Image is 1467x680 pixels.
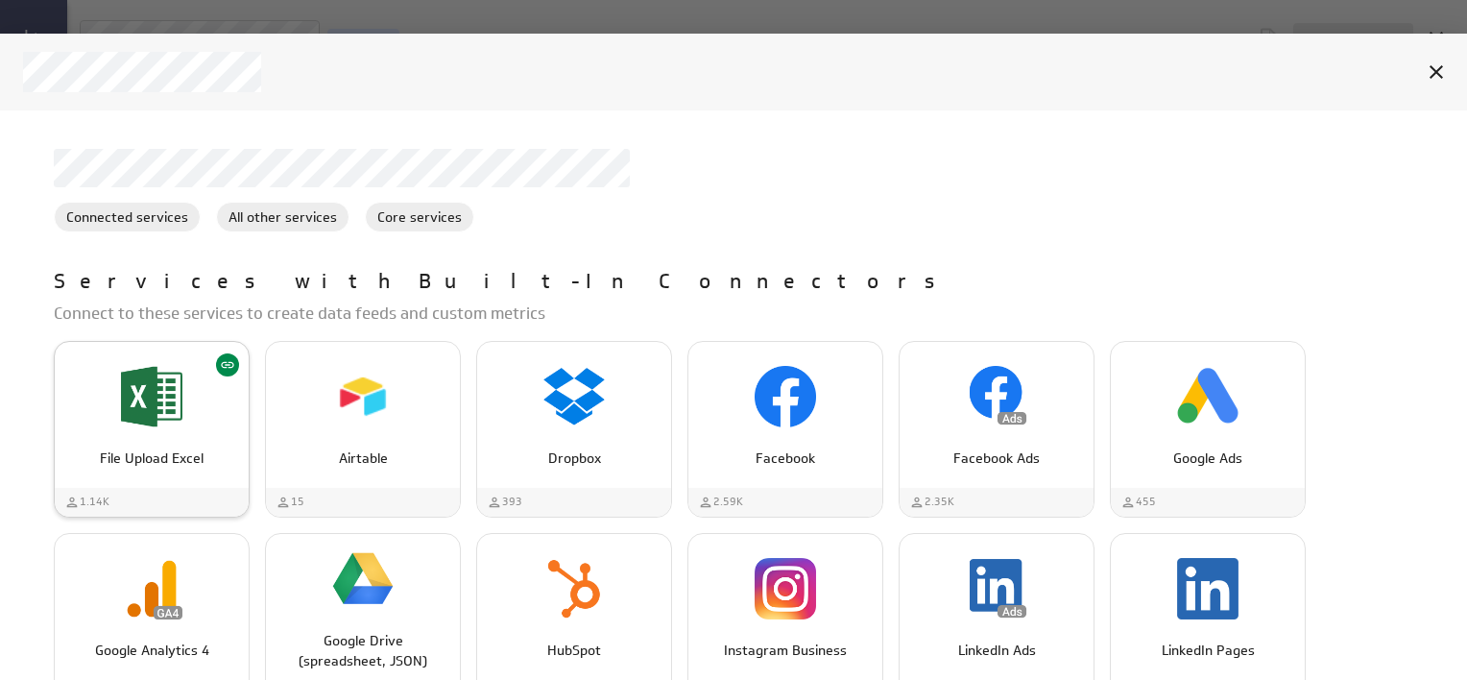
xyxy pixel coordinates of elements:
img: image1858912082062294012.png [966,558,1027,619]
p: Connect to these services to create data feeds and custom metrics [54,302,1429,326]
span: 15 [291,494,304,510]
div: Core services [365,202,474,232]
p: Dropbox [497,449,651,469]
img: image9173415954662449888.png [755,558,816,619]
div: Facebook Ads [899,341,1094,518]
span: 2.59K [713,494,743,510]
p: Services with Built-In Connectors [54,267,954,298]
div: Used by 2,586 customers [698,494,743,510]
img: image8417636050194330799.png [1177,366,1239,427]
span: All other services [217,207,349,228]
p: Google Analytics 4 [75,641,228,661]
img: image8568443328629550135.png [121,366,182,427]
div: File Upload Excel [54,341,250,518]
p: HubSpot [497,641,651,661]
img: image9156438501376889142.png [332,366,394,427]
div: Connected services [54,202,201,232]
p: LinkedIn Ads [920,641,1073,661]
img: image729517258887019810.png [755,366,816,427]
p: Airtable [286,449,440,469]
p: Instagram Business [709,641,862,661]
div: Cancel [1420,56,1453,88]
span: 1.14K [80,494,109,510]
span: Connected services [55,207,200,228]
img: image4311023796963959761.png [543,366,605,427]
div: Used by 1,140 customers [64,494,109,510]
div: Airtable [265,341,461,518]
span: 455 [1136,494,1156,510]
p: File Upload Excel [75,449,228,469]
div: Used by 2,348 customers [909,494,954,510]
div: Used by 15 customers [276,494,304,510]
div: Dropbox [476,341,672,518]
span: 393 [502,494,522,510]
div: All other services [216,202,349,232]
span: Core services [366,207,473,228]
img: image2754833655435752804.png [966,366,1027,427]
svg: Connected [220,357,235,373]
p: Facebook Ads [920,449,1073,469]
span: 2.35K [925,494,954,510]
div: Facebook [687,341,883,518]
img: image6554840226126694000.png [332,548,394,610]
p: Google Drive (spreadsheet, JSON) [286,631,440,671]
div: Google Ads [1110,341,1306,518]
div: Used by 393 customers [487,494,522,510]
p: Google Ads [1131,449,1285,469]
img: image1927158031853539236.png [1177,558,1239,619]
img: image4788249492605619304.png [543,558,605,619]
p: LinkedIn Pages [1131,641,1285,661]
div: Used by 455 customers [1120,494,1156,510]
img: image6502031566950861830.png [121,558,182,619]
p: Facebook [709,449,862,469]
